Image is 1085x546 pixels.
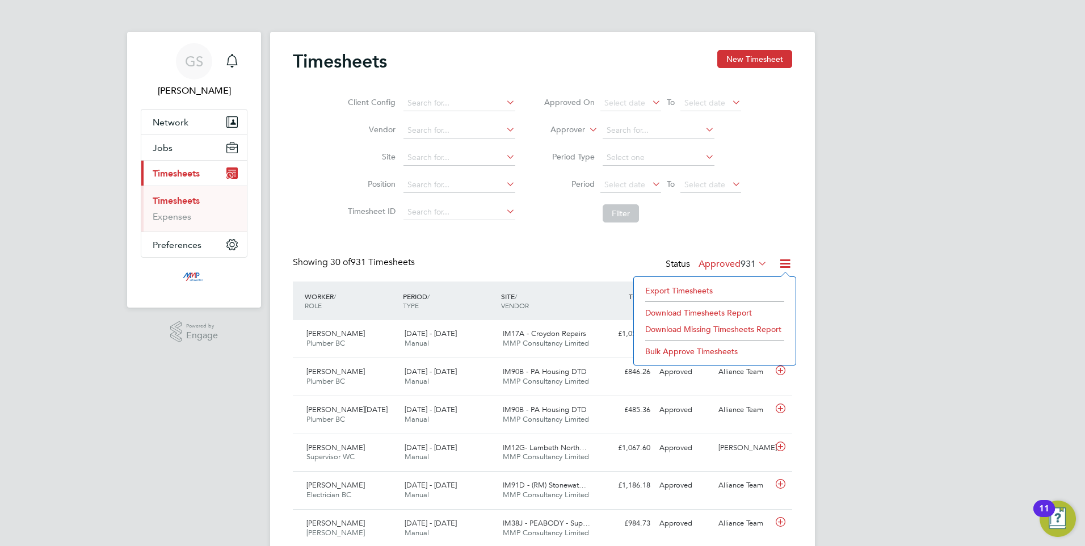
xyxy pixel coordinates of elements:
[405,338,429,348] span: Manual
[153,117,188,128] span: Network
[141,232,247,257] button: Preferences
[684,179,725,190] span: Select date
[655,476,714,495] div: Approved
[596,476,655,495] div: £1,186.18
[503,367,587,376] span: IM90B - PA Housing DTD
[405,443,457,452] span: [DATE] - [DATE]
[714,514,773,533] div: Alliance Team
[405,414,429,424] span: Manual
[153,142,173,153] span: Jobs
[306,452,355,461] span: Supervisor WC
[400,286,498,316] div: PERIOD
[306,376,345,386] span: Plumber BC
[596,325,655,343] div: £1,057.83
[503,329,586,338] span: IM17A - Croydon Repairs
[603,123,714,138] input: Search for...
[655,363,714,381] div: Approved
[503,376,589,386] span: MMP Consultancy Limited
[153,211,191,222] a: Expenses
[714,439,773,457] div: [PERSON_NAME]
[544,179,595,189] label: Period
[306,367,365,376] span: [PERSON_NAME]
[293,257,417,268] div: Showing
[666,257,769,272] div: Status
[503,405,587,414] span: IM90B - PA Housing DTD
[405,480,457,490] span: [DATE] - [DATE]
[403,204,515,220] input: Search for...
[305,301,322,310] span: ROLE
[655,514,714,533] div: Approved
[640,321,790,337] li: Download Missing Timesheets Report
[306,338,345,348] span: Plumber BC
[403,123,515,138] input: Search for...
[699,258,767,270] label: Approved
[153,240,201,250] span: Preferences
[515,292,517,301] span: /
[403,150,515,166] input: Search for...
[306,480,365,490] span: [PERSON_NAME]
[503,338,589,348] span: MMP Consultancy Limited
[405,490,429,499] span: Manual
[596,439,655,457] div: £1,067.60
[405,452,429,461] span: Manual
[427,292,430,301] span: /
[544,152,595,162] label: Period Type
[186,321,218,331] span: Powered by
[306,405,388,414] span: [PERSON_NAME][DATE]
[344,152,396,162] label: Site
[503,528,589,537] span: MMP Consultancy Limited
[185,54,203,69] span: GS
[153,195,200,206] a: Timesheets
[714,401,773,419] div: Alliance Team
[302,286,400,316] div: WORKER
[344,206,396,216] label: Timesheet ID
[306,329,365,338] span: [PERSON_NAME]
[405,367,457,376] span: [DATE] - [DATE]
[344,124,396,135] label: Vendor
[544,97,595,107] label: Approved On
[629,292,649,301] span: TOTAL
[170,321,218,343] a: Powered byEngage
[141,43,247,98] a: GS[PERSON_NAME]
[344,97,396,107] label: Client Config
[603,150,714,166] input: Select one
[596,514,655,533] div: £984.73
[603,204,639,222] button: Filter
[501,301,529,310] span: VENDOR
[293,50,387,73] h2: Timesheets
[334,292,336,301] span: /
[1040,501,1076,537] button: Open Resource Center, 11 new notifications
[1039,509,1049,523] div: 11
[306,490,351,499] span: Electrician BC
[405,518,457,528] span: [DATE] - [DATE]
[405,405,457,414] span: [DATE] - [DATE]
[330,257,415,268] span: 931 Timesheets
[640,305,790,321] li: Download Timesheets Report
[405,376,429,386] span: Manual
[141,110,247,135] button: Network
[405,528,429,537] span: Manual
[403,301,419,310] span: TYPE
[403,95,515,111] input: Search for...
[405,329,457,338] span: [DATE] - [DATE]
[178,269,211,287] img: mmpconsultancy-logo-retina.png
[503,518,590,528] span: IM38J - PEABODY - Sup…
[741,258,756,270] span: 931
[717,50,792,68] button: New Timesheet
[306,518,365,528] span: [PERSON_NAME]
[503,480,586,490] span: IM91D - (RM) Stonewat…
[344,179,396,189] label: Position
[141,161,247,186] button: Timesheets
[684,98,725,108] span: Select date
[498,286,596,316] div: SITE
[640,283,790,299] li: Export Timesheets
[503,414,589,424] span: MMP Consultancy Limited
[503,452,589,461] span: MMP Consultancy Limited
[640,343,790,359] li: Bulk Approve Timesheets
[141,269,247,287] a: Go to home page
[306,443,365,452] span: [PERSON_NAME]
[596,401,655,419] div: £485.36
[596,363,655,381] div: £846.26
[604,98,645,108] span: Select date
[306,414,345,424] span: Plumber BC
